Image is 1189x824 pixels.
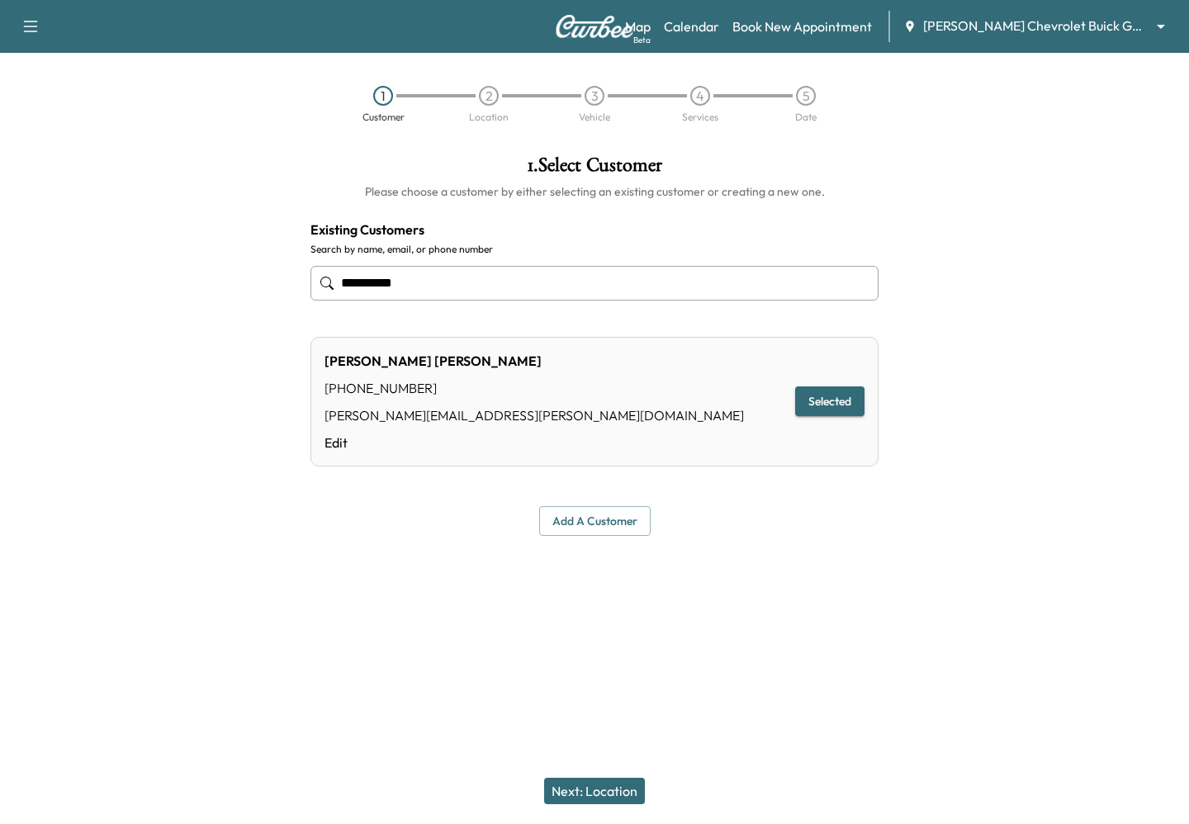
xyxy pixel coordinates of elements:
div: 1 [373,86,393,106]
img: Curbee Logo [555,15,634,38]
div: Customer [362,112,405,122]
div: Beta [633,34,651,46]
a: Calendar [664,17,719,36]
div: 2 [479,86,499,106]
div: Date [795,112,817,122]
h4: Existing Customers [310,220,879,239]
div: Vehicle [579,112,610,122]
div: [PERSON_NAME][EMAIL_ADDRESS][PERSON_NAME][DOMAIN_NAME] [324,405,744,425]
div: 3 [585,86,604,106]
button: Add a customer [539,506,651,537]
button: Next: Location [544,778,645,804]
span: [PERSON_NAME] Chevrolet Buick GMC [923,17,1149,36]
h6: Please choose a customer by either selecting an existing customer or creating a new one. [310,183,879,200]
div: Location [469,112,509,122]
a: Book New Appointment [732,17,872,36]
button: Selected [795,386,865,417]
div: [PERSON_NAME] [PERSON_NAME] [324,351,744,371]
label: Search by name, email, or phone number [310,243,879,256]
div: 5 [796,86,816,106]
div: [PHONE_NUMBER] [324,378,744,398]
div: 4 [690,86,710,106]
h1: 1 . Select Customer [310,155,879,183]
div: Services [682,112,718,122]
a: MapBeta [625,17,651,36]
a: Edit [324,433,744,452]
